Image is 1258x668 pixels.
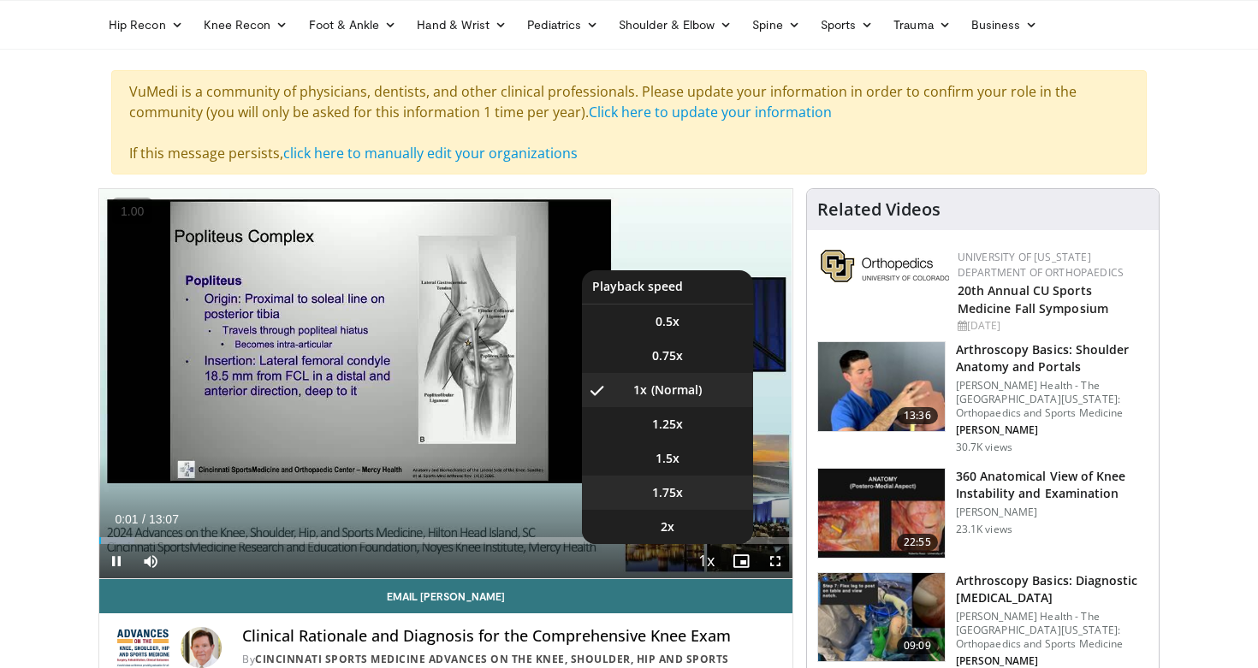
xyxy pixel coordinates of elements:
a: Foot & Ankle [299,8,407,42]
span: 22:55 [897,534,938,551]
a: click here to manually edit your organizations [283,144,578,163]
span: 13:36 [897,407,938,424]
span: 09:09 [897,637,938,654]
a: Trauma [883,8,961,42]
span: 1.75x [652,484,683,501]
button: Mute [134,544,168,578]
h3: Arthroscopy Basics: Shoulder Anatomy and Portals [956,341,1148,375]
p: 30.7K views [956,440,1012,454]
h3: Arthroscopy Basics: Diagnostic [MEDICAL_DATA] [956,572,1148,606]
a: Spine [742,8,810,42]
a: Hip Recon [98,8,193,42]
div: VuMedi is a community of physicians, dentists, and other clinical professionals. Please update yo... [111,70,1147,174]
h4: Clinical Rationale and Diagnosis for the Comprehensive Knee Exam [242,627,779,646]
a: 20th Annual CU Sports Medicine Fall Symposium [958,282,1108,316]
p: [PERSON_NAME] [956,654,1148,668]
h4: Related Videos [817,199,941,220]
span: 2x [661,518,674,535]
p: 23.1K views [956,523,1012,536]
span: 13:07 [149,512,179,526]
a: 13:36 Arthroscopy Basics: Shoulder Anatomy and Portals [PERSON_NAME] Health - The [GEOGRAPHIC_DAT... [817,341,1148,454]
span: 0:01 [115,512,138,526]
p: [PERSON_NAME] [956,423,1148,437]
a: Hand & Wrist [406,8,517,42]
a: Business [961,8,1048,42]
img: 533d6d4f-9d9f-40bd-bb73-b810ec663725.150x105_q85_crop-smart_upscale.jpg [818,469,945,558]
span: 1.25x [652,416,683,433]
span: 1x [633,381,647,399]
button: Pause [99,544,134,578]
div: Progress Bar [99,537,792,544]
span: 1.5x [656,450,679,467]
a: 22:55 360 Anatomical View of Knee Instability and Examination [PERSON_NAME] 23.1K views [817,468,1148,559]
a: Knee Recon [193,8,299,42]
a: University of [US_STATE] Department of Orthopaedics [958,250,1124,280]
p: [PERSON_NAME] Health - The [GEOGRAPHIC_DATA][US_STATE]: Orthopaedics and Sports Medicine [956,610,1148,651]
div: [DATE] [958,318,1145,334]
button: Fullscreen [758,544,792,578]
a: Click here to update your information [589,103,832,121]
span: / [142,512,145,526]
p: [PERSON_NAME] [956,505,1148,519]
img: Cincinnati Sports Medicine Advances on the Knee, Shoulder, Hip and Sports Medicine Conference Hil... [113,627,174,668]
a: Email [PERSON_NAME] [99,579,792,613]
span: 0.5x [656,313,679,330]
button: Enable picture-in-picture mode [724,544,758,578]
img: 9534a039-0eaa-4167-96cf-d5be049a70d8.150x105_q85_crop-smart_upscale.jpg [818,342,945,431]
p: [PERSON_NAME] Health - The [GEOGRAPHIC_DATA][US_STATE]: Orthopaedics and Sports Medicine [956,379,1148,420]
a: Pediatrics [517,8,608,42]
video-js: Video Player [99,189,792,579]
img: Avatar [181,627,222,668]
button: Playback Rate [690,544,724,578]
span: 0.75x [652,347,683,364]
a: Sports [810,8,884,42]
h3: 360 Anatomical View of Knee Instability and Examination [956,468,1148,502]
img: 80b9674e-700f-42d5-95ff-2772df9e177e.jpeg.150x105_q85_crop-smart_upscale.jpg [818,573,945,662]
img: 355603a8-37da-49b6-856f-e00d7e9307d3.png.150x105_q85_autocrop_double_scale_upscale_version-0.2.png [821,250,949,282]
a: Shoulder & Elbow [608,8,742,42]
